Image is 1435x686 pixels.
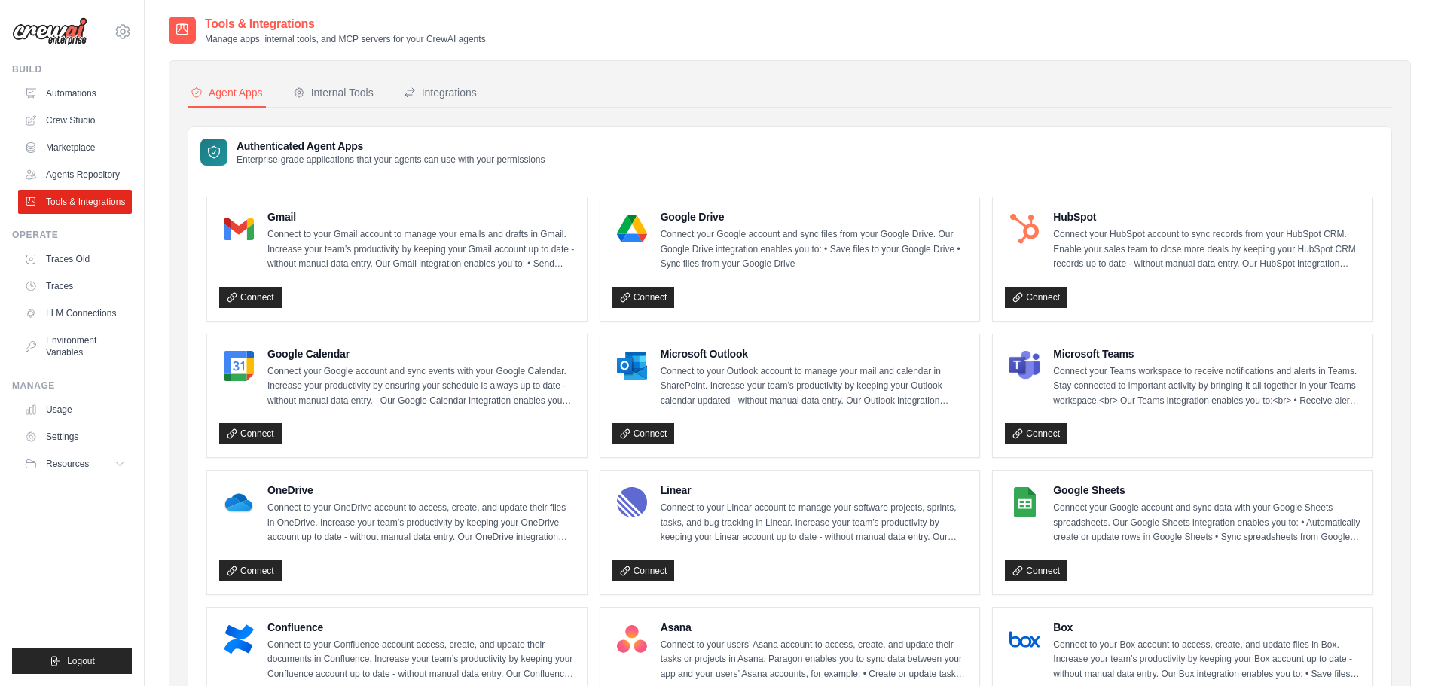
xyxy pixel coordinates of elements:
[404,85,477,100] div: Integrations
[1053,483,1360,498] h4: Google Sheets
[661,364,968,409] p: Connect to your Outlook account to manage your mail and calendar in SharePoint. Increase your tea...
[267,620,575,635] h4: Confluence
[18,81,132,105] a: Automations
[46,458,89,470] span: Resources
[205,15,486,33] h2: Tools & Integrations
[224,624,254,654] img: Confluence Logo
[219,560,282,581] a: Connect
[293,85,374,100] div: Internal Tools
[18,425,132,449] a: Settings
[1053,620,1360,635] h4: Box
[12,380,132,392] div: Manage
[612,423,675,444] a: Connect
[661,209,968,224] h4: Google Drive
[18,301,132,325] a: LLM Connections
[191,85,263,100] div: Agent Apps
[661,638,968,682] p: Connect to your users’ Asana account to access, create, and update their tasks or projects in Asa...
[12,17,87,46] img: Logo
[617,624,647,654] img: Asana Logo
[237,154,545,166] p: Enterprise-grade applications that your agents can use with your permissions
[188,79,266,108] button: Agent Apps
[18,247,132,271] a: Traces Old
[1053,638,1360,682] p: Connect to your Box account to access, create, and update files in Box. Increase your team’s prod...
[18,452,132,476] button: Resources
[1053,501,1360,545] p: Connect your Google account and sync data with your Google Sheets spreadsheets. Our Google Sheets...
[224,487,254,517] img: OneDrive Logo
[1005,287,1067,308] a: Connect
[18,398,132,422] a: Usage
[219,287,282,308] a: Connect
[18,108,132,133] a: Crew Studio
[267,483,575,498] h4: OneDrive
[18,163,132,187] a: Agents Repository
[617,351,647,381] img: Microsoft Outlook Logo
[1005,560,1067,581] a: Connect
[661,227,968,272] p: Connect your Google account and sync files from your Google Drive. Our Google Drive integration e...
[401,79,480,108] button: Integrations
[67,655,95,667] span: Logout
[267,364,575,409] p: Connect your Google account and sync events with your Google Calendar. Increase your productivity...
[1009,624,1040,654] img: Box Logo
[1005,423,1067,444] a: Connect
[12,648,132,674] button: Logout
[617,487,647,517] img: Linear Logo
[267,638,575,682] p: Connect to your Confluence account access, create, and update their documents in Confluence. Incr...
[617,214,647,244] img: Google Drive Logo
[18,274,132,298] a: Traces
[290,79,377,108] button: Internal Tools
[661,620,968,635] h4: Asana
[1009,487,1040,517] img: Google Sheets Logo
[18,190,132,214] a: Tools & Integrations
[224,351,254,381] img: Google Calendar Logo
[224,214,254,244] img: Gmail Logo
[1053,364,1360,409] p: Connect your Teams workspace to receive notifications and alerts in Teams. Stay connected to impo...
[267,209,575,224] h4: Gmail
[18,136,132,160] a: Marketplace
[612,560,675,581] a: Connect
[661,483,968,498] h4: Linear
[12,63,132,75] div: Build
[237,139,545,154] h3: Authenticated Agent Apps
[1053,227,1360,272] p: Connect your HubSpot account to sync records from your HubSpot CRM. Enable your sales team to clo...
[267,501,575,545] p: Connect to your OneDrive account to access, create, and update their files in OneDrive. Increase ...
[18,328,132,364] a: Environment Variables
[267,227,575,272] p: Connect to your Gmail account to manage your emails and drafts in Gmail. Increase your team’s pro...
[661,346,968,361] h4: Microsoft Outlook
[661,501,968,545] p: Connect to your Linear account to manage your software projects, sprints, tasks, and bug tracking...
[1053,209,1360,224] h4: HubSpot
[267,346,575,361] h4: Google Calendar
[205,33,486,45] p: Manage apps, internal tools, and MCP servers for your CrewAI agents
[12,229,132,241] div: Operate
[1009,214,1040,244] img: HubSpot Logo
[1009,351,1040,381] img: Microsoft Teams Logo
[219,423,282,444] a: Connect
[1053,346,1360,361] h4: Microsoft Teams
[612,287,675,308] a: Connect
